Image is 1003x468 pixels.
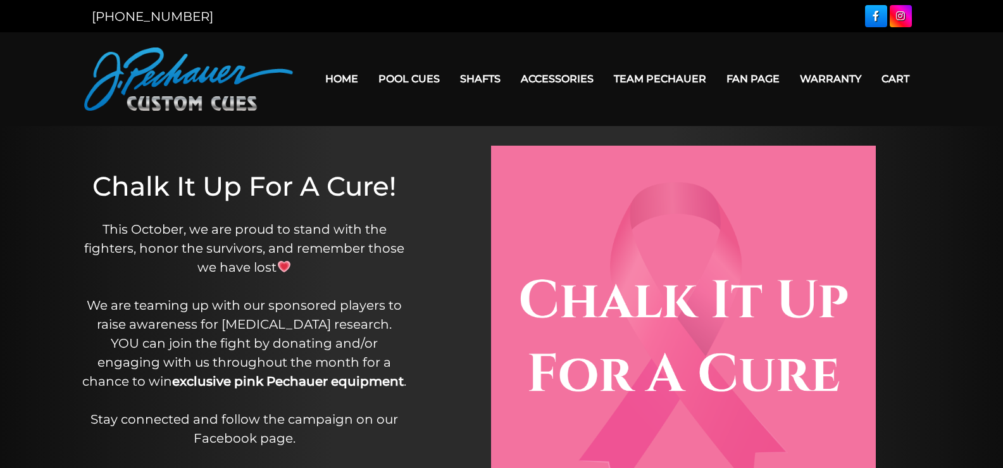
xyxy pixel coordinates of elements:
a: Pool Cues [368,63,450,95]
a: Shafts [450,63,511,95]
a: [PHONE_NUMBER] [92,9,213,24]
strong: exclusive pink Pechauer equipment [172,374,404,389]
a: Accessories [511,63,604,95]
a: Team Pechauer [604,63,716,95]
a: Cart [871,63,919,95]
img: Pechauer Custom Cues [84,47,293,111]
a: Fan Page [716,63,790,95]
img: 💗 [278,260,290,273]
a: Warranty [790,63,871,95]
p: This October, we are proud to stand with the fighters, honor the survivors, and remember those we... [82,220,408,448]
h1: Chalk It Up For A Cure! [82,170,408,202]
a: Home [315,63,368,95]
